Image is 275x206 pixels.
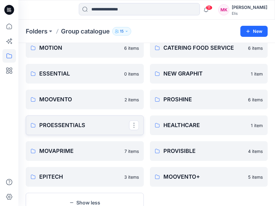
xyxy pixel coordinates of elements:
p: MOVAPRIME [39,147,121,155]
p: 3 items [124,174,139,180]
p: MOOVENTO [39,95,121,104]
span: 11 [206,5,212,10]
p: PROESSENTIALS [39,121,129,130]
a: NEW GRAPHIT1 item [150,64,268,84]
p: PROVISIBLE [163,147,245,155]
button: 15 [112,27,131,36]
a: ESSENTIAL0 items [26,64,144,84]
a: MOTION6 items [26,38,144,58]
p: HEALTHCARE [163,121,247,130]
p: 7 items [124,148,139,154]
div: Elis [232,11,267,16]
a: PROVISIBLE4 items [150,141,268,161]
p: 6 items [248,96,263,103]
p: 6 items [248,45,263,51]
div: MK [218,4,229,15]
a: PROESSENTIALS [26,115,144,135]
p: ESSENTIAL [39,69,120,78]
p: PROSHINE [163,95,245,104]
p: 1 item [251,122,263,129]
p: 6 items [124,45,139,51]
a: MOOVENTO2 items [26,90,144,109]
p: CATERING FOOD SERVICE [163,44,245,52]
p: 15 [120,28,124,35]
a: MOVAPRIME7 items [26,141,144,161]
p: EPITECH [39,173,120,181]
a: HEALTHCARE1 item [150,115,268,135]
a: MOOVENTO+5 items [150,167,268,187]
div: [PERSON_NAME] [232,4,267,11]
p: 2 items [124,96,139,103]
p: 5 items [248,174,263,180]
p: Group catalogue [61,27,110,36]
a: PROSHINE6 items [150,90,268,109]
a: CATERING FOOD SERVICE6 items [150,38,268,58]
p: MOTION [39,44,120,52]
p: 4 items [248,148,263,154]
p: 1 item [251,71,263,77]
a: EPITECH3 items [26,167,144,187]
p: MOOVENTO+ [163,173,245,181]
p: NEW GRAPHIT [163,69,247,78]
p: 0 items [124,71,139,77]
a: Folders [26,27,48,36]
button: New [240,26,268,37]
